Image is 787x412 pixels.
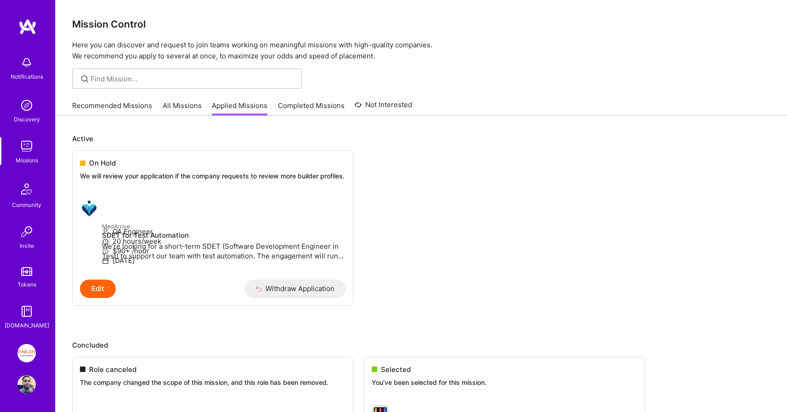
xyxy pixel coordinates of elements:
[102,256,345,265] p: [DATE]
[79,74,90,84] i: icon SearchGrey
[14,114,40,124] div: Discovery
[17,223,36,241] img: Invite
[355,99,412,116] a: Not Interested
[72,340,770,350] p: Concluded
[80,199,98,217] img: MedArrive company logo
[17,53,36,72] img: bell
[102,229,109,235] i: icon Applicant
[16,155,38,165] div: Missions
[17,375,36,394] img: User Avatar
[12,200,41,210] div: Community
[15,375,38,394] a: User Avatar
[102,227,345,236] p: QA Engineer
[73,192,353,280] a: MedArrive company logoMedArriveSDET for Test AutomationWe’re looking for a short-term SDET (Softw...
[16,178,38,200] img: Community
[80,172,345,181] p: We will review your application if the company requests to review more builder profiles.
[89,158,116,168] span: On Hold
[102,238,109,245] i: icon Clock
[212,101,267,116] a: Applied Missions
[72,101,152,116] a: Recommended Missions
[102,257,109,264] i: icon Calendar
[244,280,346,298] button: Withdraw Application
[278,101,345,116] a: Completed Missions
[91,74,295,84] input: overall type: UNKNOWN_TYPE server type: NO_SERVER_DATA heuristic type: UNKNOWN_TYPE label: Find M...
[102,246,345,256] p: $90+ /hour
[17,302,36,320] img: guide book
[17,280,36,289] div: Tokens
[17,96,36,114] img: discovery
[11,72,43,81] div: Notifications
[72,134,770,143] p: Active
[17,344,36,362] img: Insight Partners: Data & AI - Sourcing
[5,320,49,330] div: [DOMAIN_NAME]
[102,248,109,255] i: icon MoneyGray
[15,344,38,362] a: Insight Partners: Data & AI - Sourcing
[72,18,770,30] h3: Mission Control
[21,267,32,276] img: tokens
[102,236,345,246] p: 20 hours/week
[20,241,34,251] div: Invite
[18,18,37,35] img: logo
[72,40,770,62] p: Here you can discover and request to join teams working on meaningful missions with high-quality ...
[17,137,36,155] img: teamwork
[163,101,202,116] a: All Missions
[80,280,116,298] button: Edit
